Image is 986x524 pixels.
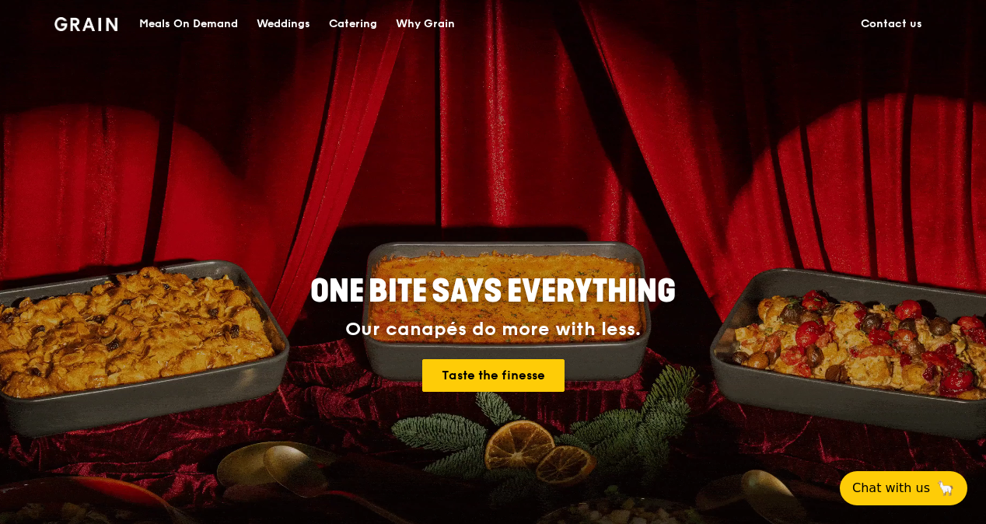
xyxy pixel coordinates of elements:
span: ONE BITE SAYS EVERYTHING [310,273,676,310]
div: Catering [329,1,377,47]
div: Meals On Demand [139,1,238,47]
span: Chat with us [852,479,930,498]
a: Taste the finesse [422,359,565,392]
a: Why Grain [386,1,464,47]
div: Our canapés do more with less. [213,319,773,341]
a: Contact us [851,1,932,47]
div: Why Grain [396,1,455,47]
button: Chat with us🦙 [840,471,967,505]
span: 🦙 [936,479,955,498]
a: Weddings [247,1,320,47]
div: Weddings [257,1,310,47]
img: Grain [54,17,117,31]
a: Catering [320,1,386,47]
